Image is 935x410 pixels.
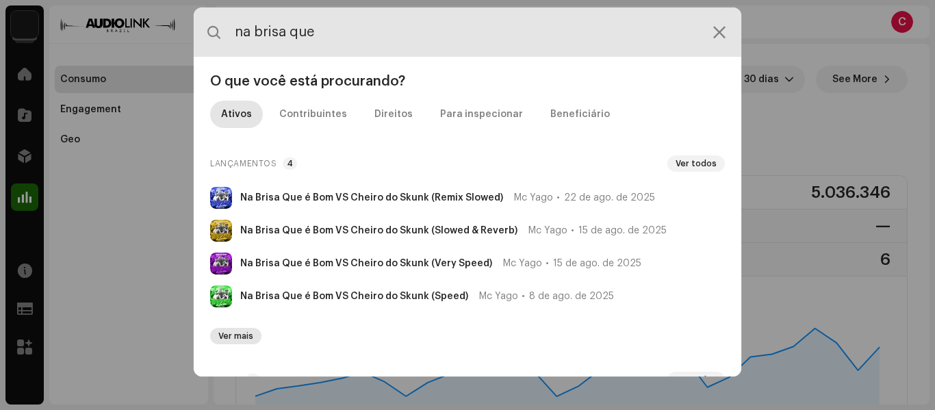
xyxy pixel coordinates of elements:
[240,225,517,236] strong: Na Brisa Que é Bom VS Cheiro do Skunk (Slowed & Reverb)
[374,101,413,128] div: Direitos
[210,285,232,307] img: a4c339f0-ccb4-4014-b234-24ea250496fa
[210,253,232,274] img: 214c972e-4dba-49b7-b592-6c3eae1d67cc
[503,258,542,269] span: Mc Yago
[194,8,741,57] input: Pesquisa
[667,372,725,388] button: Ver todos
[240,258,492,269] strong: Na Brisa Que é Bom VS Cheiro do Skunk (Very Speed)
[210,372,240,388] span: Faixas
[676,374,717,385] span: Ver todos
[553,258,641,269] span: 15 de ago. de 2025
[550,101,610,128] div: Beneficiário
[240,291,468,302] strong: Na Brisa Que é Bom VS Cheiro do Skunk (Speed)
[210,220,232,242] img: ba5d5fcb-c0c3-408f-a7dc-6828163c3568
[440,101,523,128] div: Para inspecionar
[221,101,252,128] div: Ativos
[279,101,347,128] div: Contribuintes
[210,187,232,209] img: 82eaa56d-d745-4361-a7dd-012427a90406
[210,328,261,344] button: Ver mais
[578,225,667,236] span: 15 de ago. de 2025
[205,73,730,90] div: O que você está procurando?
[210,155,277,172] span: Lançamentos
[528,225,567,236] span: Mc Yago
[240,192,503,203] strong: Na Brisa Que é Bom VS Cheiro do Skunk (Remix Slowed)
[529,291,614,302] span: 8 de ago. de 2025
[283,157,297,170] p-badge: 4
[514,192,553,203] span: Mc Yago
[676,158,717,169] span: Ver todos
[479,291,518,302] span: Mc Yago
[564,192,655,203] span: 22 de ago. de 2025
[218,331,253,342] span: Ver mais
[667,155,725,172] button: Ver todos
[246,374,260,386] p-badge: 4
